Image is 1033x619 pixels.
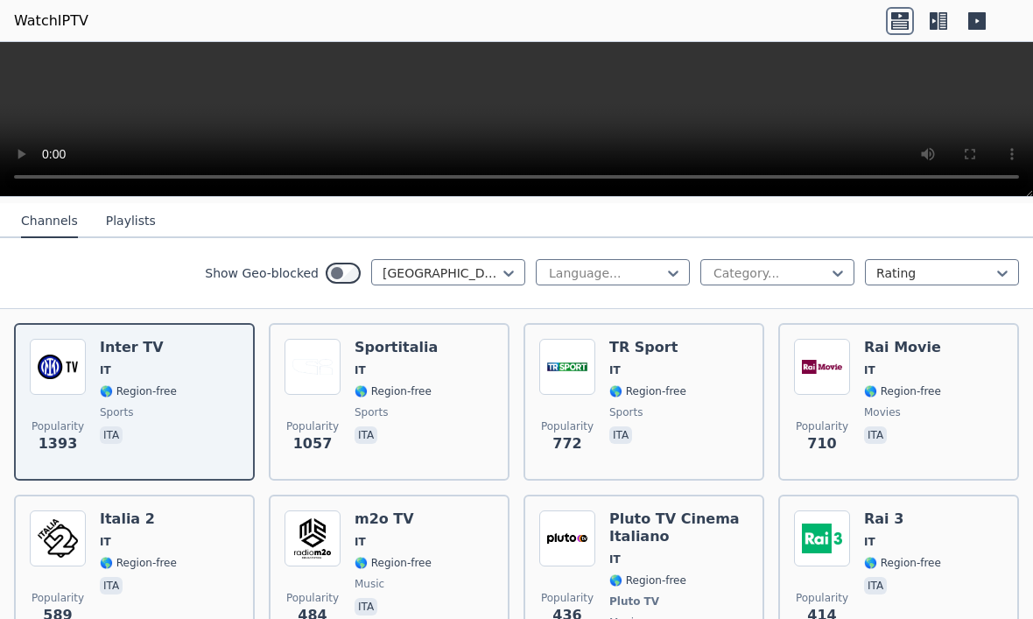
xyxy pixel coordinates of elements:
[32,591,84,605] span: Popularity
[355,339,438,356] h6: Sportitalia
[864,363,875,377] span: IT
[30,339,86,395] img: Inter TV
[100,363,111,377] span: IT
[609,426,632,444] p: ita
[796,419,848,433] span: Popularity
[609,405,643,419] span: sports
[609,594,659,608] span: Pluto TV
[355,405,388,419] span: sports
[864,535,875,549] span: IT
[21,205,78,238] button: Channels
[100,339,177,356] h6: Inter TV
[609,573,686,587] span: 🌎 Region-free
[100,510,177,528] h6: Italia 2
[864,384,941,398] span: 🌎 Region-free
[552,433,581,454] span: 772
[794,339,850,395] img: Rai Movie
[286,591,339,605] span: Popularity
[286,419,339,433] span: Popularity
[285,510,341,566] img: m2o TV
[100,577,123,594] p: ita
[100,556,177,570] span: 🌎 Region-free
[355,577,384,591] span: music
[609,552,621,566] span: IT
[864,405,901,419] span: movies
[539,510,595,566] img: Pluto TV Cinema Italiano
[205,264,319,282] label: Show Geo-blocked
[539,339,595,395] img: TR Sport
[355,384,432,398] span: 🌎 Region-free
[609,339,686,356] h6: TR Sport
[106,205,156,238] button: Playlists
[541,591,594,605] span: Popularity
[30,510,86,566] img: Italia 2
[807,433,836,454] span: 710
[100,384,177,398] span: 🌎 Region-free
[100,535,111,549] span: IT
[355,426,377,444] p: ita
[796,591,848,605] span: Popularity
[32,419,84,433] span: Popularity
[355,556,432,570] span: 🌎 Region-free
[355,535,366,549] span: IT
[794,510,850,566] img: Rai 3
[864,577,887,594] p: ita
[355,510,432,528] h6: m2o TV
[100,405,133,419] span: sports
[100,426,123,444] p: ita
[864,426,887,444] p: ita
[39,433,78,454] span: 1393
[864,556,941,570] span: 🌎 Region-free
[609,384,686,398] span: 🌎 Region-free
[609,510,748,545] h6: Pluto TV Cinema Italiano
[609,363,621,377] span: IT
[355,598,377,615] p: ita
[355,363,366,377] span: IT
[864,510,941,528] h6: Rai 3
[14,11,88,32] a: WatchIPTV
[285,339,341,395] img: Sportitalia
[293,433,333,454] span: 1057
[864,339,941,356] h6: Rai Movie
[541,419,594,433] span: Popularity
